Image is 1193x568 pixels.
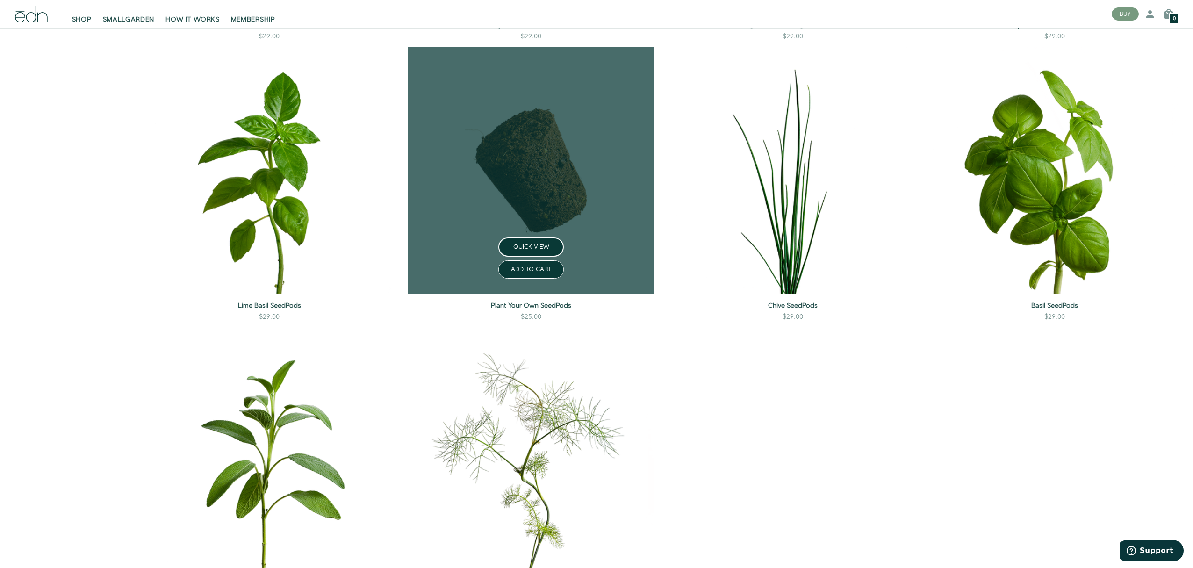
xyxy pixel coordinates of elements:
div: $29.00 [1044,32,1065,41]
img: Chive SeedPods [669,47,916,294]
a: SMALLGARDEN [97,4,160,24]
button: BUY [1112,7,1139,21]
span: 0 [1173,16,1176,22]
img: Lime Basil SeedPods [146,47,393,294]
div: $29.00 [259,312,280,322]
div: $29.00 [783,32,803,41]
div: $29.00 [259,32,280,41]
span: SHOP [72,15,92,24]
div: $29.00 [1044,312,1065,322]
span: SMALLGARDEN [103,15,155,24]
a: Plant Your Own SeedPods [408,301,654,310]
div: $29.00 [783,312,803,322]
div: $29.00 [521,32,541,41]
button: QUICK VIEW [498,237,564,257]
button: ADD TO CART [498,260,564,279]
span: MEMBERSHIP [231,15,275,24]
iframe: Opens a widget where you can find more information [1120,540,1184,563]
a: Lime Basil SeedPods [146,301,393,310]
img: Basil SeedPods [931,47,1178,294]
a: SHOP [66,4,97,24]
a: MEMBERSHIP [225,4,281,24]
div: $25.00 [521,312,541,322]
a: Chive SeedPods [669,301,916,310]
span: HOW IT WORKS [165,15,219,24]
a: HOW IT WORKS [160,4,225,24]
a: Basil SeedPods [931,301,1178,310]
